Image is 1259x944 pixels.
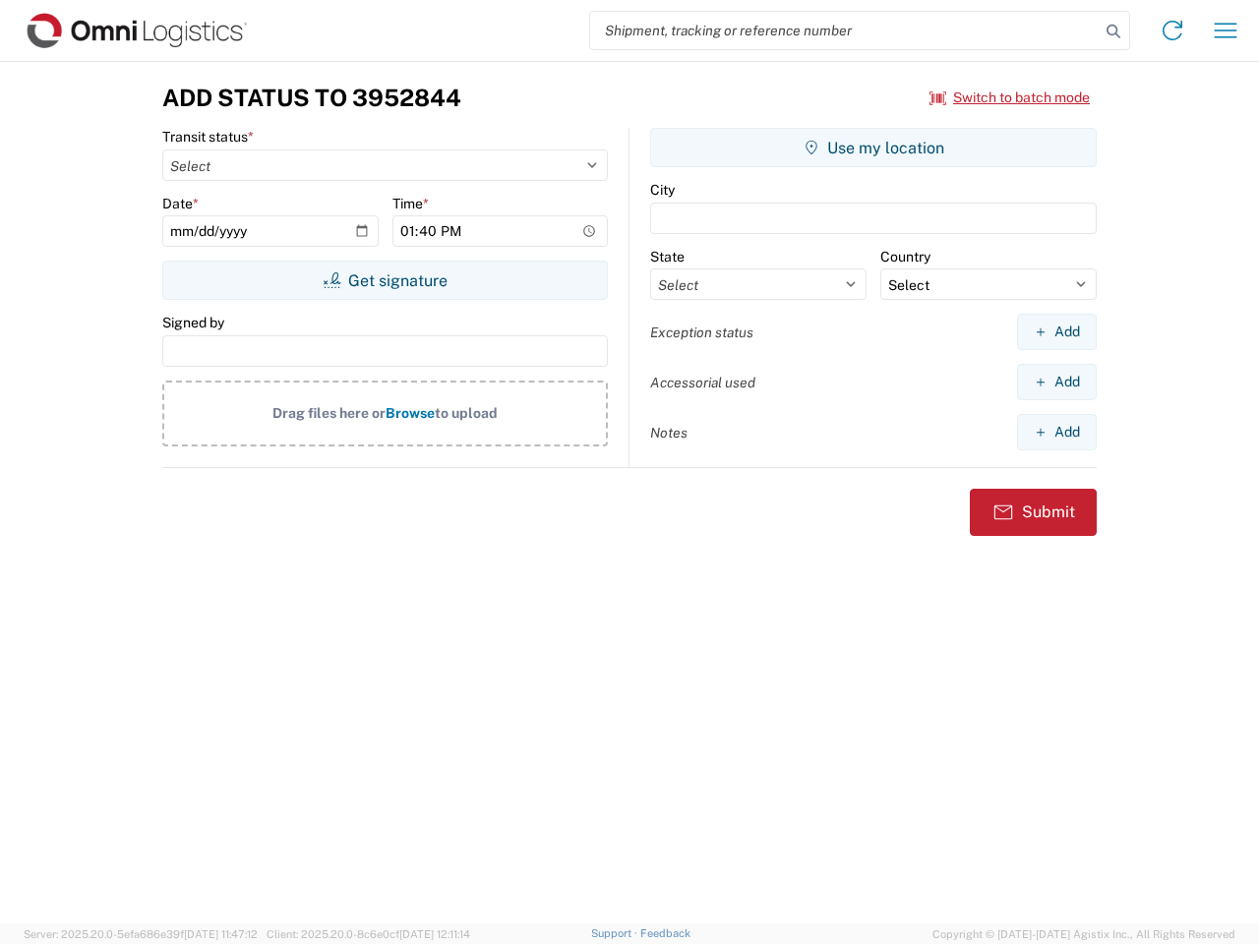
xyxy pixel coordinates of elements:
[386,405,435,421] span: Browse
[24,928,258,940] span: Server: 2025.20.0-5efa686e39f
[162,314,224,331] label: Signed by
[650,324,753,341] label: Exception status
[162,195,199,212] label: Date
[650,424,688,442] label: Notes
[932,925,1235,943] span: Copyright © [DATE]-[DATE] Agistix Inc., All Rights Reserved
[399,928,470,940] span: [DATE] 12:11:14
[272,405,386,421] span: Drag files here or
[970,489,1097,536] button: Submit
[640,927,690,939] a: Feedback
[1017,414,1097,450] button: Add
[162,84,461,112] h3: Add Status to 3952844
[590,12,1100,49] input: Shipment, tracking or reference number
[880,248,930,265] label: Country
[1017,314,1097,350] button: Add
[435,405,498,421] span: to upload
[184,928,258,940] span: [DATE] 11:47:12
[162,128,254,146] label: Transit status
[929,82,1090,114] button: Switch to batch mode
[591,927,640,939] a: Support
[650,181,675,199] label: City
[650,248,685,265] label: State
[267,928,470,940] span: Client: 2025.20.0-8c6e0cf
[1017,364,1097,400] button: Add
[392,195,429,212] label: Time
[162,261,608,300] button: Get signature
[650,374,755,391] label: Accessorial used
[650,128,1097,167] button: Use my location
